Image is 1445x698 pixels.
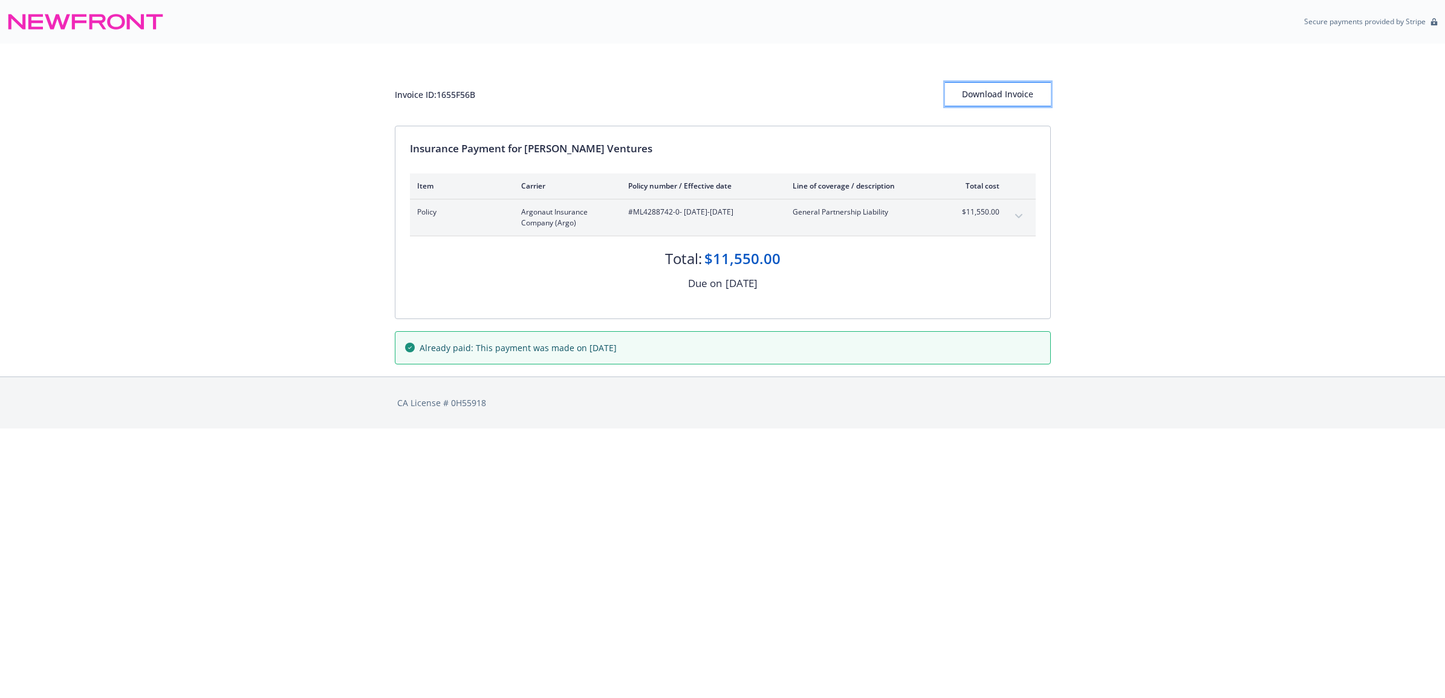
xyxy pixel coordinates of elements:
[521,181,609,191] div: Carrier
[726,276,758,291] div: [DATE]
[793,181,935,191] div: Line of coverage / description
[665,248,702,269] div: Total:
[397,396,1048,409] div: CA License # 0H55918
[628,207,773,218] span: #ML4288742-0 - [DATE]-[DATE]
[410,141,1036,157] div: Insurance Payment for [PERSON_NAME] Ventures
[945,82,1051,106] button: Download Invoice
[420,341,617,354] span: Already paid: This payment was made on [DATE]
[521,207,609,228] span: Argonaut Insurance Company (Argo)
[628,181,773,191] div: Policy number / Effective date
[793,207,935,218] span: General Partnership Liability
[417,207,502,218] span: Policy
[417,181,502,191] div: Item
[410,199,1036,236] div: PolicyArgonaut Insurance Company (Argo)#ML4288742-0- [DATE]-[DATE]General Partnership Liability$1...
[954,181,999,191] div: Total cost
[395,88,475,101] div: Invoice ID: 1655F56B
[954,207,999,218] span: $11,550.00
[688,276,722,291] div: Due on
[945,83,1051,106] div: Download Invoice
[1304,16,1426,27] p: Secure payments provided by Stripe
[704,248,781,269] div: $11,550.00
[1009,207,1028,226] button: expand content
